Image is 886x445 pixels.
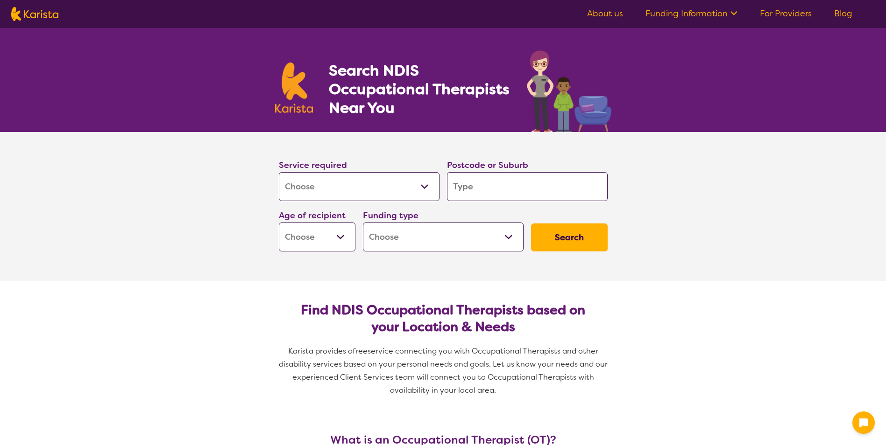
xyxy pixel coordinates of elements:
span: Karista provides a [288,346,353,356]
img: Karista logo [275,63,313,113]
h2: Find NDIS Occupational Therapists based on your Location & Needs [286,302,600,335]
label: Postcode or Suburb [447,160,528,171]
label: Service required [279,160,347,171]
input: Type [447,172,608,201]
a: For Providers [760,8,812,19]
span: service connecting you with Occupational Therapists and other disability services based on your p... [279,346,610,395]
a: About us [587,8,623,19]
label: Age of recipient [279,210,346,221]
a: Funding Information [645,8,737,19]
label: Funding type [363,210,418,221]
button: Search [531,223,608,251]
img: occupational-therapy [527,50,611,132]
h1: Search NDIS Occupational Therapists Near You [329,61,510,117]
span: free [353,346,368,356]
img: Karista logo [11,7,58,21]
a: Blog [834,8,852,19]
